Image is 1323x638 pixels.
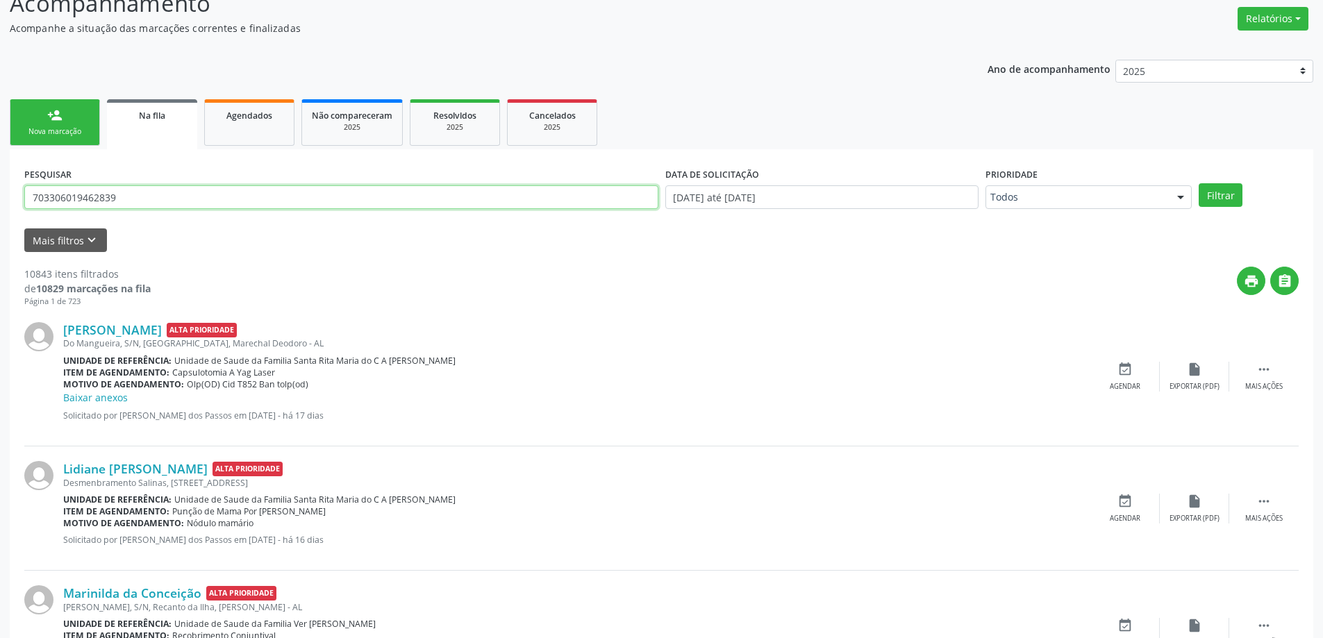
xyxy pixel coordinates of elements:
[20,126,90,137] div: Nova marcação
[420,122,490,133] div: 2025
[167,323,237,337] span: Alta Prioridade
[63,585,201,601] a: Marinilda da Conceição
[1117,618,1133,633] i: event_available
[63,355,172,367] b: Unidade de referência:
[36,282,151,295] strong: 10829 marcações na fila
[139,110,165,121] span: Na fila
[187,378,308,390] span: Olp(OD) Cid T852 Ban tolp(od)
[1245,514,1283,523] div: Mais ações
[84,233,99,248] i: keyboard_arrow_down
[1187,618,1202,633] i: insert_drive_file
[10,21,922,35] p: Acompanhe a situação das marcações correntes e finalizadas
[1277,274,1292,289] i: 
[24,322,53,351] img: img
[172,367,275,378] span: Capsulotomia A Yag Laser
[1238,7,1308,31] button: Relatórios
[24,185,658,209] input: Nome, CNS
[63,337,1090,349] div: Do Mangueira, S/N, [GEOGRAPHIC_DATA], Marechal Deodoro - AL
[63,601,1090,613] div: [PERSON_NAME], S/N, Recanto da Ilha, [PERSON_NAME] - AL
[1110,382,1140,392] div: Agendar
[206,586,276,601] span: Alta Prioridade
[1117,362,1133,377] i: event_available
[1110,514,1140,523] div: Agendar
[1256,618,1272,633] i: 
[63,505,169,517] b: Item de agendamento:
[172,505,326,517] span: Punção de Mama Por [PERSON_NAME]
[24,228,107,253] button: Mais filtroskeyboard_arrow_down
[63,534,1090,546] p: Solicitado por [PERSON_NAME] dos Passos em [DATE] - há 16 dias
[63,517,184,529] b: Motivo de agendamento:
[529,110,576,121] span: Cancelados
[1256,494,1272,509] i: 
[1170,514,1220,523] div: Exportar (PDF)
[174,494,456,505] span: Unidade de Saude da Familia Santa Rita Maria do C A [PERSON_NAME]
[312,122,392,133] div: 2025
[517,122,587,133] div: 2025
[187,517,253,529] span: Nódulo mamário
[174,355,456,367] span: Unidade de Saude da Familia Santa Rita Maria do C A [PERSON_NAME]
[63,494,172,505] b: Unidade de referência:
[24,164,72,185] label: PESQUISAR
[1237,267,1265,295] button: print
[63,461,208,476] a: Lidiane [PERSON_NAME]
[990,190,1163,204] span: Todos
[63,477,1090,489] div: Desmenbramento Salinas, [STREET_ADDRESS]
[312,110,392,121] span: Não compareceram
[47,108,63,123] div: person_add
[1245,382,1283,392] div: Mais ações
[665,185,979,209] input: Selecione um intervalo
[24,461,53,490] img: img
[24,281,151,296] div: de
[63,322,162,337] a: [PERSON_NAME]
[1244,274,1259,289] i: print
[1256,362,1272,377] i: 
[174,618,376,630] span: Unidade de Saude da Familia Ver [PERSON_NAME]
[1187,494,1202,509] i: insert_drive_file
[24,585,53,614] img: img
[63,391,128,404] a: Baixar anexos
[1270,267,1299,295] button: 
[24,267,151,281] div: 10843 itens filtrados
[63,410,1090,421] p: Solicitado por [PERSON_NAME] dos Passos em [DATE] - há 17 dias
[1199,183,1242,207] button: Filtrar
[665,164,759,185] label: DATA DE SOLICITAÇÃO
[213,462,283,476] span: Alta Prioridade
[1170,382,1220,392] div: Exportar (PDF)
[63,618,172,630] b: Unidade de referência:
[988,60,1110,77] p: Ano de acompanhamento
[985,164,1038,185] label: Prioridade
[1117,494,1133,509] i: event_available
[1187,362,1202,377] i: insert_drive_file
[63,367,169,378] b: Item de agendamento:
[226,110,272,121] span: Agendados
[24,296,151,308] div: Página 1 de 723
[433,110,476,121] span: Resolvidos
[63,378,184,390] b: Motivo de agendamento:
